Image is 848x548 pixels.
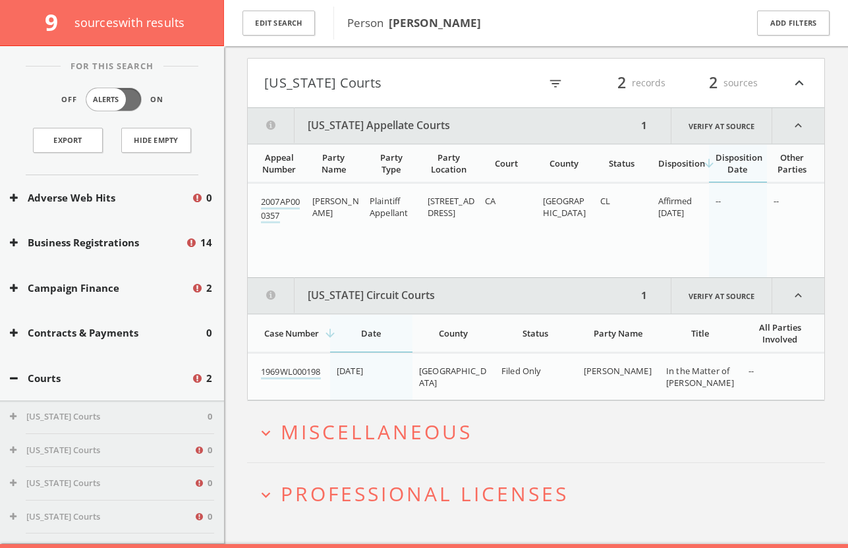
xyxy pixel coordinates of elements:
span: 2 [206,281,212,296]
span: Miscellaneous [281,418,472,445]
i: expand_less [772,108,824,144]
span: 0 [208,477,212,490]
a: Verify at source [671,278,772,314]
button: [US_STATE] Circuit Courts [248,278,637,314]
a: Export [33,128,103,153]
div: Disposition [658,157,702,169]
span: 14 [200,235,212,250]
div: Party Type [370,151,413,175]
div: Date [337,327,405,339]
span: -- [774,195,779,207]
div: 1 [637,108,651,144]
span: [STREET_ADDRESS] [428,195,474,219]
div: grid [248,183,824,277]
div: Other Parties [774,151,812,175]
i: expand_less [791,72,808,94]
button: Hide Empty [121,128,191,153]
i: expand_less [772,278,824,314]
a: Verify at source [671,108,772,144]
button: [US_STATE] Courts [10,444,194,457]
div: County [543,157,586,169]
i: arrow_downward [324,327,337,340]
div: grid [248,353,824,400]
button: [US_STATE] Courts [10,410,208,424]
div: Disposition Date [716,151,759,175]
span: For This Search [61,60,163,73]
div: Party Name [584,327,652,339]
button: [US_STATE] Courts [264,72,536,94]
button: [US_STATE] Courts [10,477,194,490]
i: arrow_downward [702,157,716,170]
button: Edit Search [242,11,315,36]
button: [US_STATE] Appellate Courts [248,108,637,144]
span: -- [749,365,754,377]
a: 2007AP000357 [261,196,300,223]
div: Status [600,157,644,169]
button: expand_moreMiscellaneous [257,421,825,443]
div: Case Number [261,327,322,339]
div: Party Name [312,151,356,175]
span: CA [485,195,495,207]
button: Contracts & Payments [10,325,206,341]
i: expand_more [257,486,275,504]
span: Plaintiff Appellant [370,195,408,219]
span: [GEOGRAPHIC_DATA] [419,365,486,389]
span: [PERSON_NAME] [584,365,652,377]
span: Filed Only [501,365,541,377]
span: Professional Licenses [281,480,569,507]
span: On [150,94,163,105]
button: Adverse Web Hits [10,190,191,205]
span: 0 [208,410,212,424]
button: expand_moreProfessional Licenses [257,483,825,505]
b: [PERSON_NAME] [389,15,481,30]
button: Campaign Finance [10,281,191,296]
div: Status [501,327,569,339]
div: Appeal Number [261,151,298,175]
span: 2 [703,71,723,94]
a: 1969WL000198 [261,366,321,379]
span: Affirmed [DATE] [658,195,693,219]
span: 0 [208,444,212,457]
button: Add Filters [757,11,830,36]
span: 0 [206,325,212,341]
button: [US_STATE] Courts [10,510,194,524]
div: Court [485,157,528,169]
span: 0 [208,510,212,524]
span: 0 [206,190,212,205]
div: Title [666,327,734,339]
span: 2 [611,71,632,94]
i: filter_list [548,76,563,91]
button: Business Registrations [10,235,185,250]
i: expand_more [257,424,275,442]
span: [PERSON_NAME] [312,195,359,219]
span: [GEOGRAPHIC_DATA] [543,195,586,219]
span: In the Matter of [PERSON_NAME] [666,365,734,389]
span: CL [600,195,610,207]
button: Courts [10,371,191,386]
div: sources [679,72,758,94]
span: 2 [206,371,212,386]
span: -- [716,195,721,207]
div: County [419,327,487,339]
span: source s with results [74,14,185,30]
div: All Parties Involved [749,321,811,345]
div: 1 [637,278,651,314]
span: [DATE] [337,365,363,377]
span: Off [61,94,77,105]
div: Party Location [428,151,471,175]
span: 9 [45,7,69,38]
div: records [586,72,665,94]
span: Person [347,15,481,30]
